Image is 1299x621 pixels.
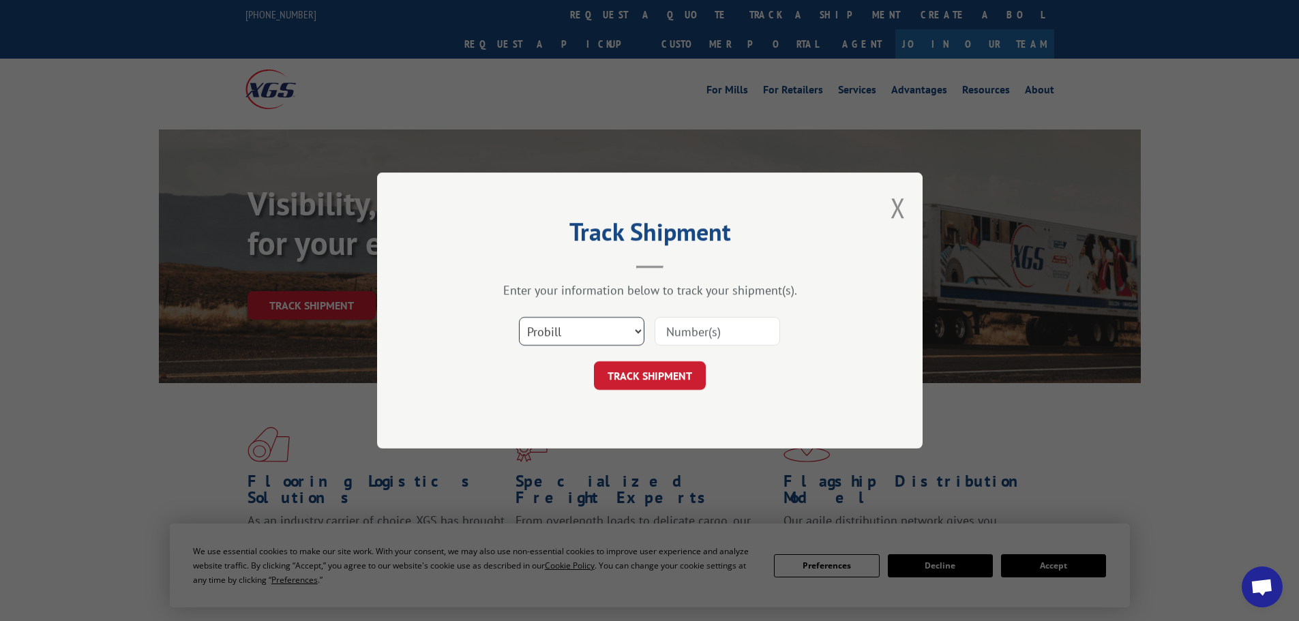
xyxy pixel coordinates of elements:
[445,222,854,248] h2: Track Shipment
[445,282,854,298] div: Enter your information below to track your shipment(s).
[594,361,706,390] button: TRACK SHIPMENT
[655,317,780,346] input: Number(s)
[891,190,906,226] button: Close modal
[1242,566,1283,607] div: Open chat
